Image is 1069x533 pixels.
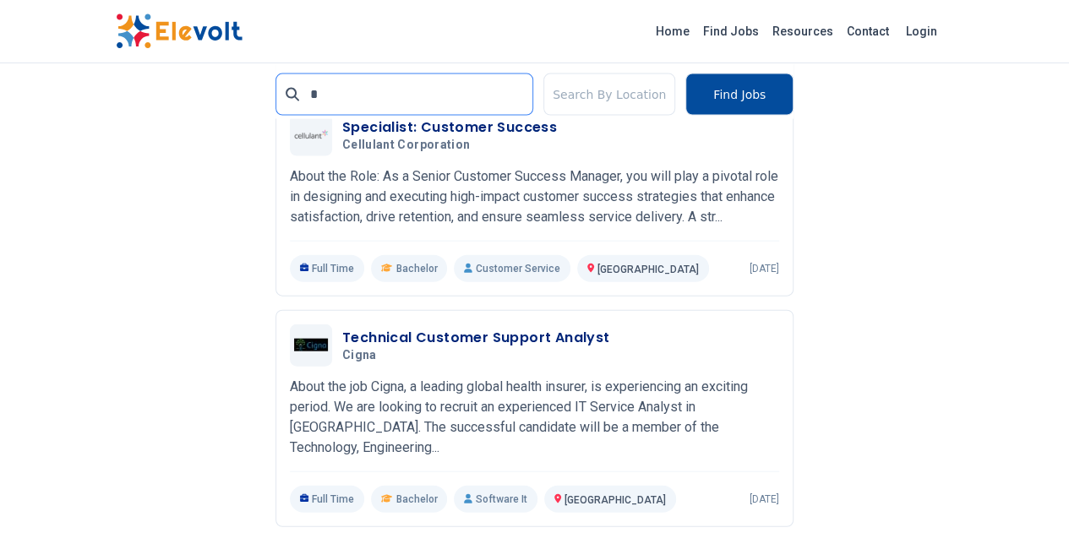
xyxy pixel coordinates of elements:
a: CignaTechnical Customer Support AnalystCignaAbout the job Cigna, a leading global health insurer,... [290,324,779,513]
a: Resources [766,18,840,45]
span: Cellulant Corporation [342,138,470,153]
img: Elevolt [116,14,243,49]
h3: Technical Customer Support Analyst [342,328,610,348]
a: Cellulant CorporationSpecialist: Customer SuccessCellulant CorporationAbout the Role: As a Senior... [290,114,779,282]
span: [GEOGRAPHIC_DATA] [564,494,666,506]
button: Find Jobs [685,73,794,116]
a: Contact [840,18,896,45]
p: Software It [454,486,537,513]
span: Cigna [342,348,377,363]
p: Customer Service [454,255,570,282]
span: Bachelor [395,262,437,275]
iframe: Chat Widget [984,452,1069,533]
span: [GEOGRAPHIC_DATA] [597,264,699,275]
span: Bachelor [395,492,437,506]
a: Home [649,18,696,45]
p: Full Time [290,255,365,282]
p: Full Time [290,486,365,513]
p: About the job Cigna, a leading global health insurer, is experiencing an exciting period. We are ... [290,377,779,458]
p: About the Role: As a Senior Customer Success Manager, you will play a pivotal role in designing a... [290,166,779,227]
img: Cellulant Corporation [294,130,328,139]
a: Find Jobs [696,18,766,45]
p: [DATE] [750,262,779,275]
img: Cigna [294,339,328,351]
h3: Specialist: Customer Success [342,117,557,138]
p: [DATE] [750,492,779,506]
a: Login [896,14,947,48]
